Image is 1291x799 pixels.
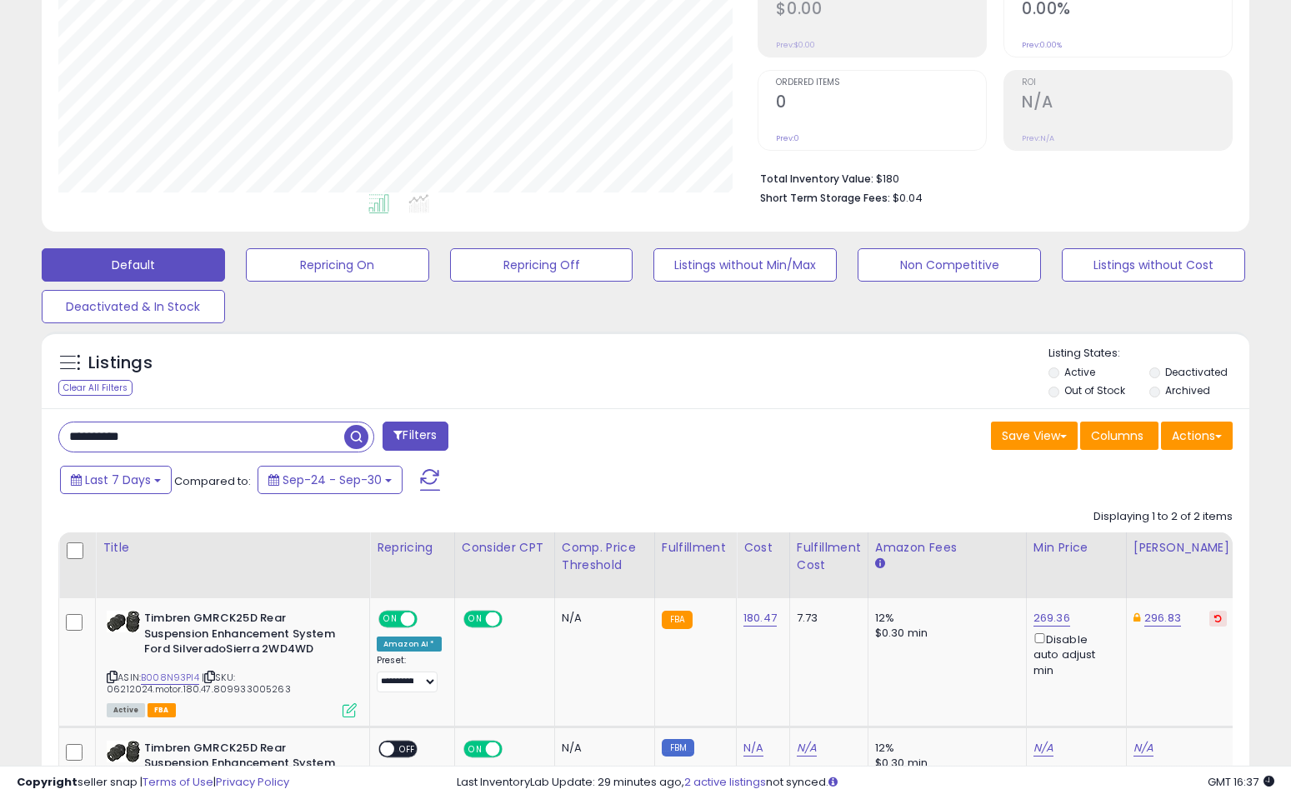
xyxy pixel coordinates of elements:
[743,740,763,757] a: N/A
[562,741,642,756] div: N/A
[1033,740,1053,757] a: N/A
[383,422,448,451] button: Filters
[1133,740,1153,757] a: N/A
[797,611,855,626] div: 7.73
[107,671,291,696] span: | SKU: 06212024.motor.180.47.809933005263
[1093,509,1233,525] div: Displaying 1 to 2 of 2 items
[1022,78,1232,87] span: ROI
[1022,92,1232,115] h2: N/A
[42,290,225,323] button: Deactivated & In Stock
[875,611,1013,626] div: 12%
[148,703,176,717] span: FBA
[562,539,648,574] div: Comp. Price Threshold
[394,742,421,756] span: OFF
[875,741,1013,756] div: 12%
[380,612,401,627] span: ON
[760,172,873,186] b: Total Inventory Value:
[797,740,817,757] a: N/A
[760,167,1220,187] li: $180
[415,612,442,627] span: OFF
[85,472,151,488] span: Last 7 Days
[1048,346,1249,362] p: Listing States:
[776,78,986,87] span: Ordered Items
[1080,422,1158,450] button: Columns
[58,380,133,396] div: Clear All Filters
[760,191,890,205] b: Short Term Storage Fees:
[776,133,799,143] small: Prev: 0
[1165,365,1228,379] label: Deactivated
[875,557,885,572] small: Amazon Fees.
[499,612,526,627] span: OFF
[1133,539,1233,557] div: [PERSON_NAME]
[662,611,693,629] small: FBA
[991,422,1078,450] button: Save View
[858,248,1041,282] button: Non Competitive
[1208,774,1274,790] span: 2025-10-8 16:37 GMT
[1033,630,1113,678] div: Disable auto adjust min
[1062,248,1245,282] button: Listings without Cost
[743,610,777,627] a: 180.47
[246,248,429,282] button: Repricing On
[776,92,986,115] h2: 0
[377,655,442,692] div: Preset:
[662,739,694,757] small: FBM
[103,539,363,557] div: Title
[1161,422,1233,450] button: Actions
[776,40,815,50] small: Prev: $0.00
[875,626,1013,641] div: $0.30 min
[1022,40,1062,50] small: Prev: 0.00%
[60,466,172,494] button: Last 7 Days
[743,539,783,557] div: Cost
[144,611,347,662] b: Timbren GMRCK25D Rear Suspension Enhancement System Ford SilveradoSierra 2WD4WD
[797,539,861,574] div: Fulfillment Cost
[141,671,199,685] a: B008N93PI4
[17,774,78,790] strong: Copyright
[1091,427,1143,444] span: Columns
[499,742,526,756] span: OFF
[88,352,153,375] h5: Listings
[465,612,486,627] span: ON
[462,539,548,557] div: Consider CPT
[457,775,1274,791] div: Last InventoryLab Update: 29 minutes ago, not synced.
[875,539,1019,557] div: Amazon Fees
[42,248,225,282] button: Default
[258,466,403,494] button: Sep-24 - Sep-30
[1144,610,1181,627] a: 296.83
[283,472,382,488] span: Sep-24 - Sep-30
[216,774,289,790] a: Privacy Policy
[377,539,448,557] div: Repricing
[107,703,145,717] span: All listings currently available for purchase on Amazon
[377,637,442,652] div: Amazon AI *
[1064,383,1125,397] label: Out of Stock
[653,248,837,282] button: Listings without Min/Max
[662,539,729,557] div: Fulfillment
[1022,133,1054,143] small: Prev: N/A
[17,775,289,791] div: seller snap | |
[144,741,347,792] b: Timbren GMRCK25D Rear Suspension Enhancement System Ford SilveradoSierra 2WD4WD
[107,611,140,632] img: 31QL5oEoBIL._SL40_.jpg
[174,473,251,489] span: Compared to:
[107,741,140,762] img: 31QL5oEoBIL._SL40_.jpg
[562,611,642,626] div: N/A
[893,190,923,206] span: $0.04
[465,742,486,756] span: ON
[450,248,633,282] button: Repricing Off
[1033,539,1119,557] div: Min Price
[684,774,766,790] a: 2 active listings
[1165,383,1210,397] label: Archived
[143,774,213,790] a: Terms of Use
[107,611,357,716] div: ASIN:
[1033,610,1070,627] a: 269.36
[1064,365,1095,379] label: Active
